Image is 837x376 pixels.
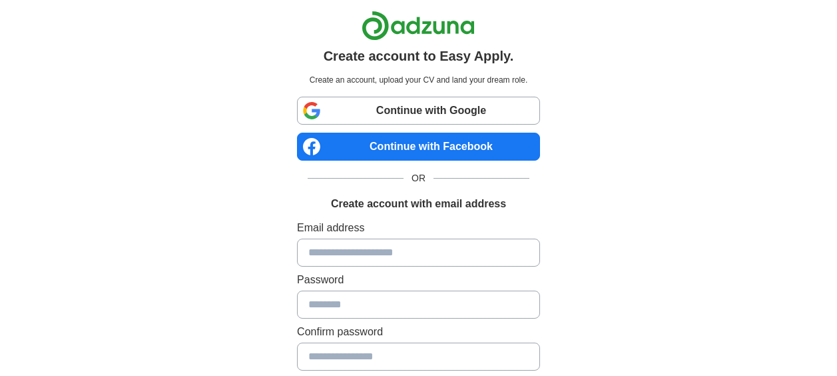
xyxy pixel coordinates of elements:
[297,272,540,288] label: Password
[300,74,537,86] p: Create an account, upload your CV and land your dream role.
[297,220,540,236] label: Email address
[404,171,433,185] span: OR
[324,46,514,66] h1: Create account to Easy Apply.
[362,11,475,41] img: Adzuna logo
[331,196,506,212] h1: Create account with email address
[297,324,540,340] label: Confirm password
[297,97,540,125] a: Continue with Google
[297,133,540,161] a: Continue with Facebook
